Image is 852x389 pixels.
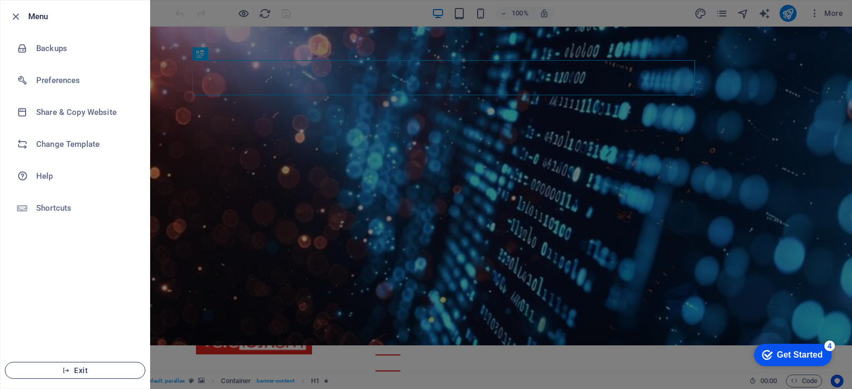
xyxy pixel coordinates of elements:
a: Help [1,160,150,192]
h6: Menu [28,10,141,23]
h6: Shortcuts [36,202,135,214]
h6: Backups [36,42,135,55]
div: Get Started [31,12,77,21]
div: Get Started 4 items remaining, 20% complete [9,5,86,28]
h6: Share & Copy Website [36,106,135,119]
div: 4 [79,2,89,13]
span: Exit [14,366,136,375]
h6: Preferences [36,74,135,87]
h6: Help [36,170,135,183]
h6: Change Template [36,138,135,151]
button: Exit [5,362,145,379]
